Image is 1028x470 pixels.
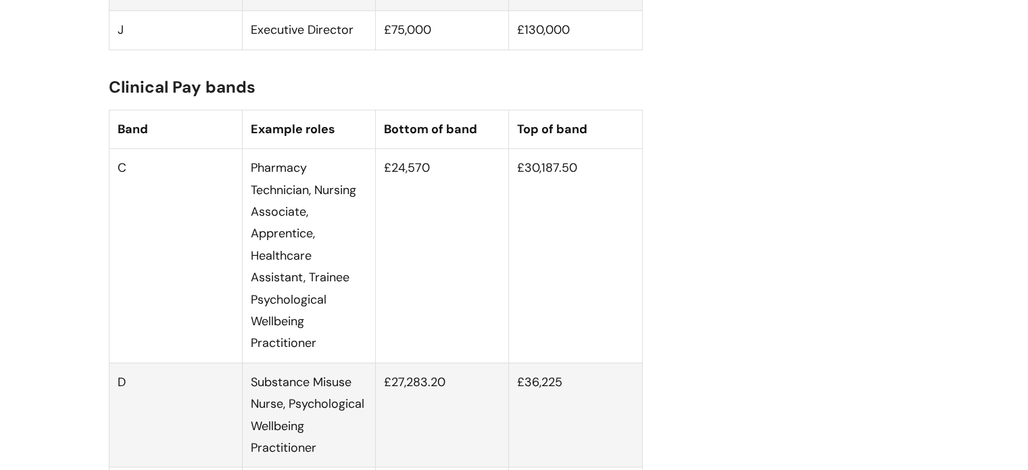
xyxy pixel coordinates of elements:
[376,110,509,148] th: Bottom of band
[509,149,642,363] td: £30,187.50
[242,11,375,49] td: Executive Director
[109,76,255,97] span: Clinical Pay bands
[509,110,642,148] th: Top of band
[509,11,642,49] td: £130,000
[509,362,642,467] td: £36,225
[242,149,375,363] td: Pharmacy Technician, Nursing Associate, Apprentice, Healthcare Assistant, Trainee Psychological W...
[242,110,375,148] th: Example roles
[242,362,375,467] td: Substance Misuse Nurse, Psychological Wellbeing Practitioner
[376,11,509,49] td: £75,000
[376,362,509,467] td: £27,283.20
[109,362,242,467] td: D
[109,110,242,148] th: Band
[109,149,242,363] td: C
[109,11,242,49] td: J
[376,149,509,363] td: £24,570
